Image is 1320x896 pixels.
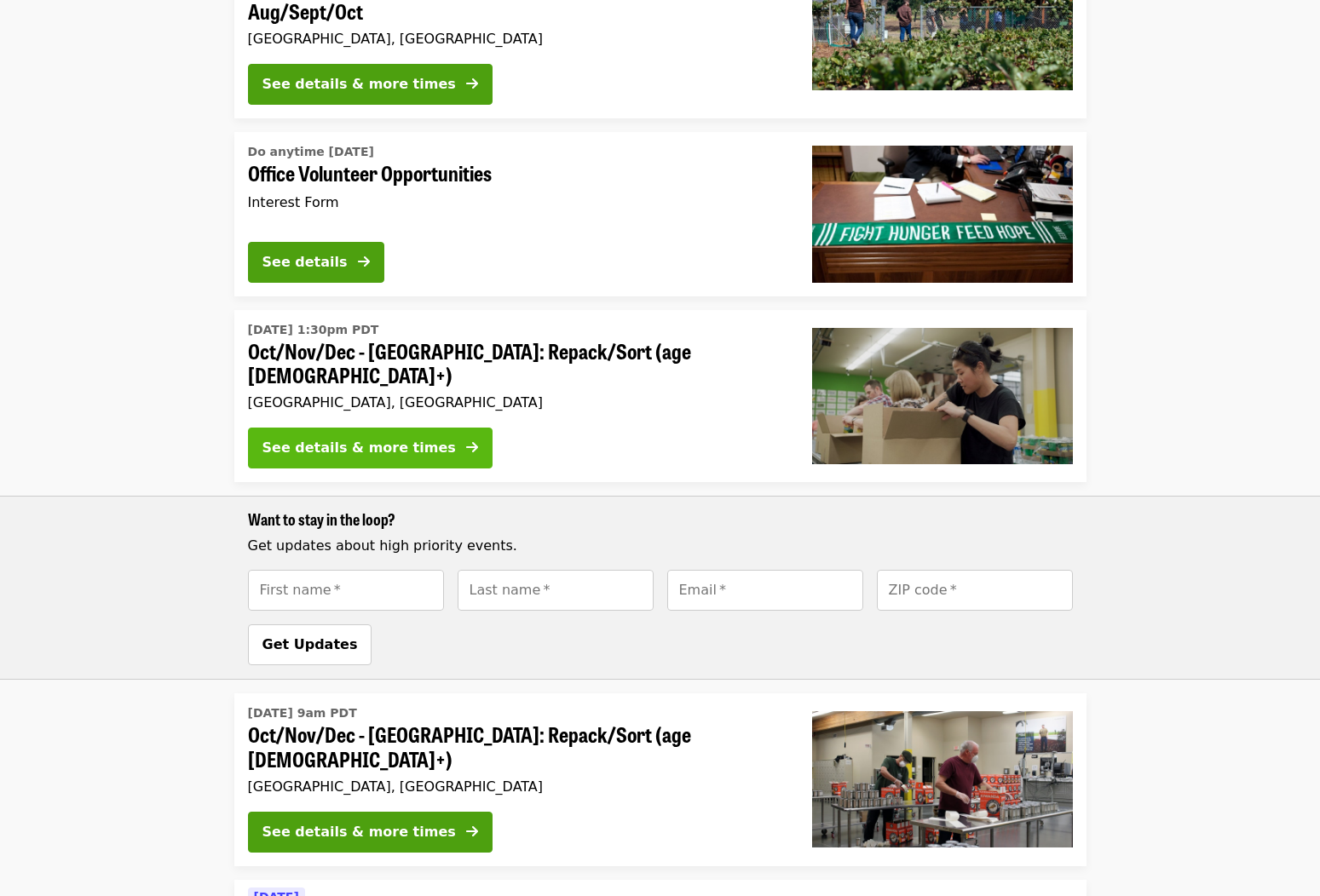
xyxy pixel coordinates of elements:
[812,146,1073,282] img: Office Volunteer Opportunities organized by Oregon Food Bank
[248,145,374,158] span: Do anytime [DATE]
[248,624,372,665] button: Get Updates
[234,132,1087,296] a: See details for "Office Volunteer Opportunities"
[234,693,1087,866] a: See details for "Oct/Nov/Dec - Portland: Repack/Sort (age 16+)"
[812,328,1073,464] img: Oct/Nov/Dec - Portland: Repack/Sort (age 8+) organized by Oregon Food Bank
[248,704,357,722] time: [DATE] 9am PDT
[248,394,785,411] div: [GEOGRAPHIC_DATA], [GEOGRAPHIC_DATA]
[248,508,395,530] span: Want to stay in the loop?
[248,31,785,47] div: [GEOGRAPHIC_DATA], [GEOGRAPHIC_DATA]
[248,428,493,468] button: See details & more times
[812,711,1073,847] img: Oct/Nov/Dec - Portland: Repack/Sort (age 16+) organized by Oregon Food Bank
[466,439,478,456] i: arrow-right icon
[458,570,654,611] input: [object Object]
[248,570,444,611] input: [object Object]
[262,636,358,652] span: Get Updates
[248,161,785,186] span: Office Volunteer Opportunities
[262,74,456,95] div: See details & more times
[358,254,370,270] i: arrow-right icon
[248,722,785,772] span: Oct/Nov/Dec - [GEOGRAPHIC_DATA]: Repack/Sort (age [DEMOGRAPHIC_DATA]+)
[248,778,785,795] div: [GEOGRAPHIC_DATA], [GEOGRAPHIC_DATA]
[877,570,1073,611] input: [object Object]
[248,321,379,339] time: [DATE] 1:30pm PDT
[248,339,785,388] span: Oct/Nov/Dec - [GEOGRAPHIC_DATA]: Repack/Sort (age [DEMOGRAPHIC_DATA]+)
[248,537,517,554] span: Get updates about high priority events.
[466,76,478,92] i: arrow-right icon
[248,812,493,853] button: See details & more times
[262,252,348,273] div: See details
[234,310,1087,483] a: See details for "Oct/Nov/Dec - Portland: Repack/Sort (age 8+)"
[248,194,339,210] span: Interest Form
[667,570,863,611] input: [object Object]
[248,64,493,105] button: See details & more times
[262,822,456,842] div: See details & more times
[262,438,456,458] div: See details & more times
[248,242,384,283] button: See details
[466,824,478,840] i: arrow-right icon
